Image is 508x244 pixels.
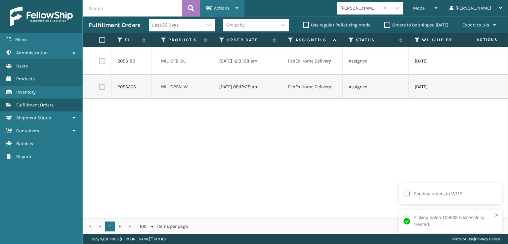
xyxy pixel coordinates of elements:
span: Mode [413,5,425,11]
td: FedEx Home Delivery [282,47,343,75]
td: 6919 [152,75,155,99]
span: Actions [456,34,502,45]
a: 2056306 [117,84,136,90]
h3: Fulfillment Orders [89,21,140,29]
a: MIL-OPSN-W [161,84,188,90]
p: Copyright 2023 [PERSON_NAME]™ v 1.0.187 [91,234,166,244]
td: [DATE] [409,75,475,99]
span: Users [16,63,28,69]
td: Assigned [343,47,409,75]
span: items per page [140,222,188,231]
div: Group by [226,21,245,28]
td: FedEx Home Delivery [282,75,343,99]
label: Order Date [227,37,269,43]
div: [PERSON_NAME] Brands [340,5,380,12]
span: Fulfillment Orders [16,102,54,108]
span: Reports [16,154,32,159]
span: Actions [214,5,230,11]
button: close [495,212,499,219]
span: Inventory [16,89,36,95]
label: Status [356,37,396,43]
label: WH Ship By Date [422,37,462,43]
span: Shipment Status [16,115,51,121]
td: [DATE] 08:12:28 am [213,75,282,99]
div: Last 30 Days [152,21,203,28]
td: [DATE] 12:01:38 am [213,47,282,75]
label: Fulfillment Order Id [125,37,139,43]
a: 1 [105,222,115,231]
div: 1 - 2 of 2 items [197,223,501,230]
span: Administration [16,50,48,56]
div: Sending orders to WMS [413,190,463,197]
td: 111-6547397-8693818 [152,47,155,75]
span: Batches [16,141,33,146]
span: Menu [15,37,27,42]
span: Containers [16,128,39,134]
img: logo [10,7,73,26]
span: 100 [140,223,149,230]
label: Orders to be shipped [DATE] [384,22,448,28]
label: Use regular Palletizing mode [303,22,370,28]
a: MIL-CFB-DL [161,58,186,64]
a: 2056189 [117,58,135,64]
span: Products [16,76,35,82]
label: Assigned Carrier Service [295,37,330,43]
label: Product SKU [168,37,200,43]
td: Assigned [343,75,409,99]
div: Picking batch 105933 successfully created. [413,214,493,228]
td: [DATE] [409,47,475,75]
span: Export to .xls [462,22,489,28]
